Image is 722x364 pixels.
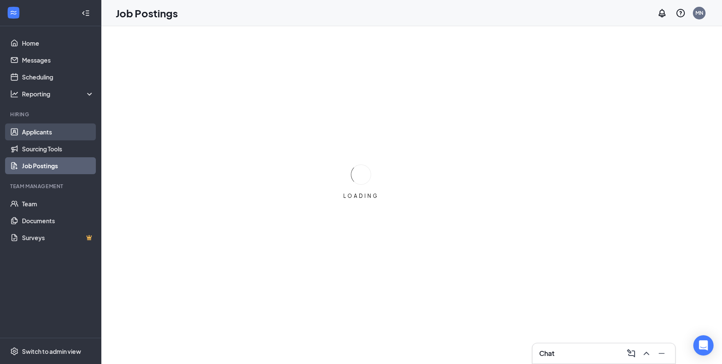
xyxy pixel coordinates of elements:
[9,8,18,17] svg: WorkstreamLogo
[693,335,714,356] div: Open Intercom Messenger
[340,192,382,200] div: LOADING
[22,157,94,174] a: Job Postings
[22,212,94,229] a: Documents
[22,52,94,68] a: Messages
[10,90,19,98] svg: Analysis
[657,348,667,359] svg: Minimize
[624,347,638,360] button: ComposeMessage
[81,9,90,17] svg: Collapse
[22,195,94,212] a: Team
[22,35,94,52] a: Home
[641,348,651,359] svg: ChevronUp
[539,349,554,358] h3: Chat
[116,6,178,20] h1: Job Postings
[22,68,94,85] a: Scheduling
[22,347,81,356] div: Switch to admin view
[10,183,92,190] div: Team Management
[10,347,19,356] svg: Settings
[676,8,686,18] svg: QuestionInfo
[22,229,94,246] a: SurveysCrown
[626,348,636,359] svg: ComposeMessage
[10,111,92,118] div: Hiring
[657,8,667,18] svg: Notifications
[22,90,95,98] div: Reporting
[695,9,703,16] div: MN
[22,123,94,140] a: Applicants
[22,140,94,157] a: Sourcing Tools
[655,347,668,360] button: Minimize
[640,347,653,360] button: ChevronUp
